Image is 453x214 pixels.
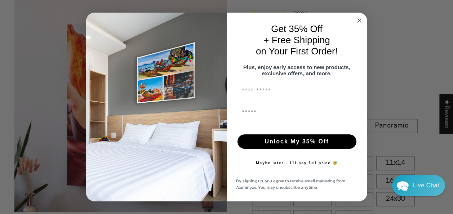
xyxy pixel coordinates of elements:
[413,175,439,196] div: Contact Us Directly
[271,23,323,34] span: Get 35% Off
[355,16,364,25] button: Close dialog
[263,35,330,45] span: + Free Shipping
[236,178,345,191] span: By signing up, you agree to receive email marketing from Aluminyze. You may unsubscribe anytime.
[252,156,341,170] button: Maybe later – I’ll pay full price 😅
[237,134,356,149] button: Unlock My 35% Off
[243,64,350,76] span: Plus, enjoy early access to new products, exclusive offers, and more.
[86,13,227,201] img: 728e4f65-7e6c-44e2-b7d1-0292a396982f.jpeg
[392,175,445,196] div: Chat widget toggle
[256,46,338,57] span: on Your First Order!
